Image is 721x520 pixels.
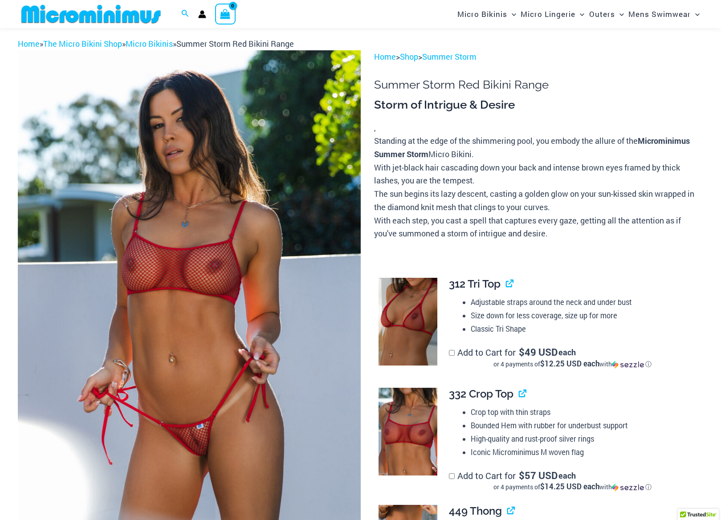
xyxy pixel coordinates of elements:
span: Mens Swimwear [628,3,691,25]
span: each [558,471,576,480]
span: $ [519,345,525,358]
img: Sezzle [612,483,644,492]
a: Shop [400,51,418,62]
div: or 4 payments of with [449,483,696,492]
span: 312 Tri Top [449,277,501,290]
span: Micro Bikinis [457,3,507,25]
img: Summer Storm Red 312 Tri Top [379,278,437,366]
a: View Shopping Cart, empty [215,4,236,24]
p: Standing at the edge of the shimmering pool, you embody the allure of the Micro Bikini. With jet-... [374,134,703,240]
p: > > [374,50,703,64]
div: or 4 payments of$12.25 USD eachwithSezzle Click to learn more about Sezzle [449,360,696,369]
h3: Storm of Intrigue & Desire [374,97,703,113]
a: Home [374,51,396,62]
span: Outers [589,3,615,25]
a: Micro BikinisMenu ToggleMenu Toggle [455,3,518,25]
a: Summer Storm [422,51,477,62]
span: 49 USD [519,348,558,357]
span: $14.25 USD each [540,481,599,492]
span: » » » [18,38,294,49]
label: Add to Cart for [449,470,696,492]
span: Summer Storm Red Bikini Range [176,38,294,49]
div: or 4 payments of with [449,360,696,369]
li: Iconic Microminimus M woven flag [471,446,696,459]
span: Menu Toggle [575,3,584,25]
a: Micro Bikinis [126,38,173,49]
span: Menu Toggle [691,3,700,25]
span: Menu Toggle [615,3,624,25]
span: 449 Thong [449,504,502,517]
nav: Site Navigation [454,1,703,27]
div: , [374,97,703,240]
a: Micro LingerieMenu ToggleMenu Toggle [518,3,587,25]
input: Add to Cart for$57 USD eachor 4 payments of$14.25 USD eachwithSezzle Click to learn more about Se... [449,473,455,479]
a: Home [18,38,40,49]
input: Add to Cart for$49 USD eachor 4 payments of$12.25 USD eachwithSezzle Click to learn more about Se... [449,350,455,356]
a: Mens SwimwearMenu ToggleMenu Toggle [626,3,702,25]
span: 332 Crop Top [449,387,513,400]
a: OutersMenu ToggleMenu Toggle [587,3,626,25]
li: Adjustable straps around the neck and under bust [471,296,696,309]
div: or 4 payments of$14.25 USD eachwithSezzle Click to learn more about Sezzle [449,483,696,492]
label: Add to Cart for [449,346,696,369]
img: Sezzle [612,361,644,369]
a: Account icon link [198,10,206,18]
a: Search icon link [181,8,189,20]
span: $ [519,469,525,482]
span: Menu Toggle [507,3,516,25]
h1: Summer Storm Red Bikini Range [374,78,703,92]
span: Micro Lingerie [521,3,575,25]
li: Classic Tri Shape [471,322,696,336]
span: 57 USD [519,471,558,480]
a: The Micro Bikini Shop [43,38,122,49]
li: High-quality and rust-proof silver rings [471,432,696,446]
li: Size down for less coverage, size up for more [471,309,696,322]
img: Summer Storm Red 332 Crop Top [379,388,437,475]
span: each [558,348,576,357]
li: Crop top with thin straps [471,406,696,419]
img: MM SHOP LOGO FLAT [18,4,164,24]
span: $12.25 USD each [540,358,599,369]
li: Bounded Hem with rubber for underbust support [471,419,696,432]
